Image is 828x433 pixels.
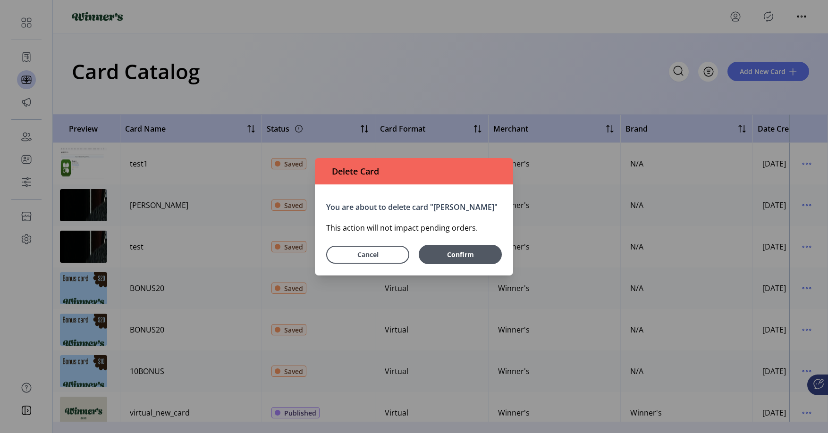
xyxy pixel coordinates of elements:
[328,165,379,177] span: Delete Card
[326,201,502,213] p: You are about to delete card "[PERSON_NAME]"
[326,222,502,233] p: This action will not impact pending orders.
[419,245,502,264] button: Confirm
[338,250,397,259] span: Cancel
[326,245,409,263] button: Cancel
[431,250,490,259] span: Confirm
